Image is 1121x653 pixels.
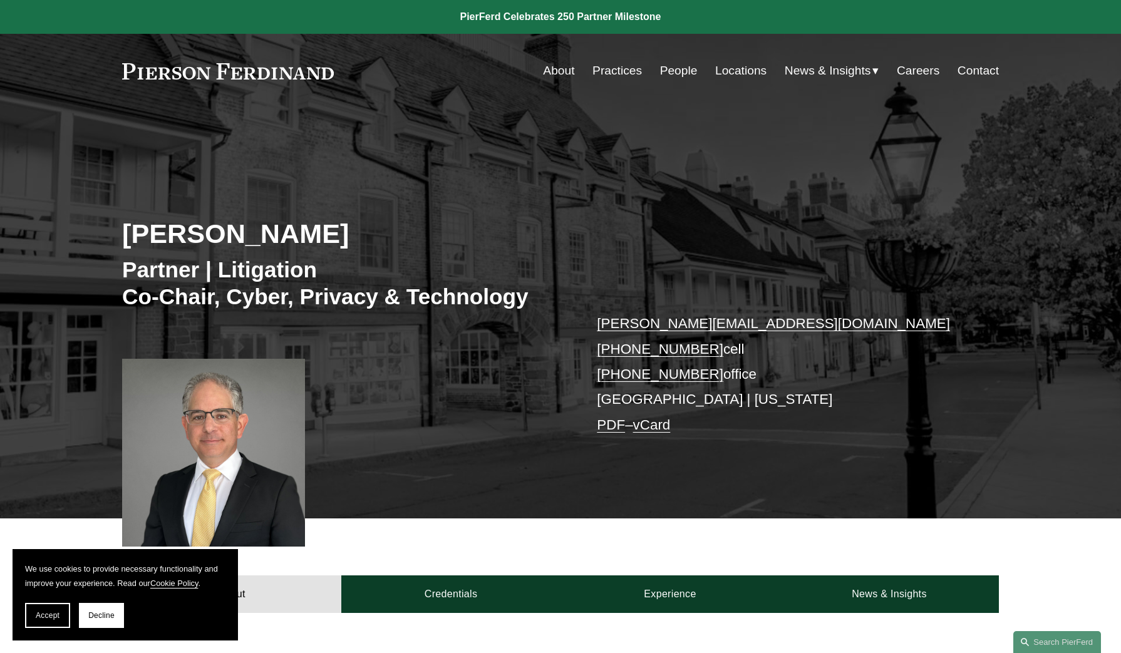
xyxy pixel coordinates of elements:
[25,562,225,590] p: We use cookies to provide necessary functionality and improve your experience. Read our .
[79,603,124,628] button: Decline
[88,611,115,620] span: Decline
[715,59,767,83] a: Locations
[13,549,238,640] section: Cookie banner
[633,417,671,433] a: vCard
[150,578,199,588] a: Cookie Policy
[897,59,939,83] a: Careers
[36,611,59,620] span: Accept
[660,59,698,83] a: People
[597,341,723,357] a: [PHONE_NUMBER]
[592,59,642,83] a: Practices
[785,60,871,82] span: News & Insights
[1013,631,1101,653] a: Search this site
[25,603,70,628] button: Accept
[597,366,723,382] a: [PHONE_NUMBER]
[560,575,780,613] a: Experience
[543,59,574,83] a: About
[122,256,560,311] h3: Partner | Litigation Co-Chair, Cyber, Privacy & Technology
[958,59,999,83] a: Contact
[785,59,879,83] a: folder dropdown
[341,575,560,613] a: Credentials
[780,575,999,613] a: News & Insights
[597,417,625,433] a: PDF
[597,316,950,331] a: [PERSON_NAME][EMAIL_ADDRESS][DOMAIN_NAME]
[597,311,962,438] p: cell office [GEOGRAPHIC_DATA] | [US_STATE] –
[122,217,560,250] h2: [PERSON_NAME]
